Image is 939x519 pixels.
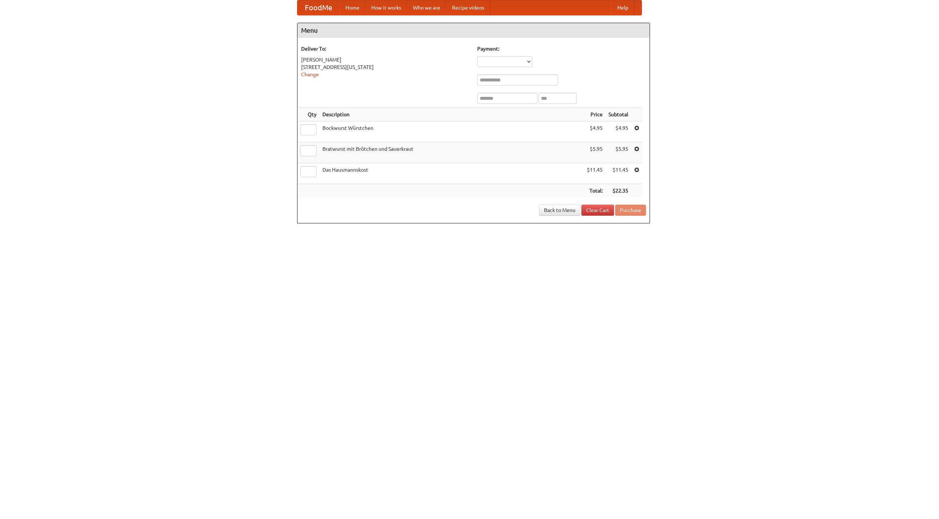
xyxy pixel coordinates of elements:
[615,205,646,216] button: Purchase
[340,0,365,15] a: Home
[611,0,634,15] a: Help
[606,108,631,121] th: Subtotal
[606,142,631,163] td: $5.95
[584,163,606,184] td: $11.45
[297,0,340,15] a: FoodMe
[319,121,584,142] td: Bockwurst Würstchen
[584,142,606,163] td: $5.95
[301,45,470,52] h5: Deliver To:
[297,108,319,121] th: Qty
[301,72,319,77] a: Change
[581,205,614,216] a: Clear Cart
[584,121,606,142] td: $4.95
[584,108,606,121] th: Price
[606,184,631,198] th: $22.35
[539,205,580,216] a: Back to Menu
[365,0,407,15] a: How it works
[477,45,646,52] h5: Payment:
[319,142,584,163] td: Bratwurst mit Brötchen und Sauerkraut
[319,163,584,184] td: Das Hausmannskost
[319,108,584,121] th: Description
[606,121,631,142] td: $4.95
[297,23,650,38] h4: Menu
[584,184,606,198] th: Total:
[301,63,470,71] div: [STREET_ADDRESS][US_STATE]
[301,56,470,63] div: [PERSON_NAME]
[407,0,446,15] a: Who we are
[446,0,490,15] a: Recipe videos
[606,163,631,184] td: $11.45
